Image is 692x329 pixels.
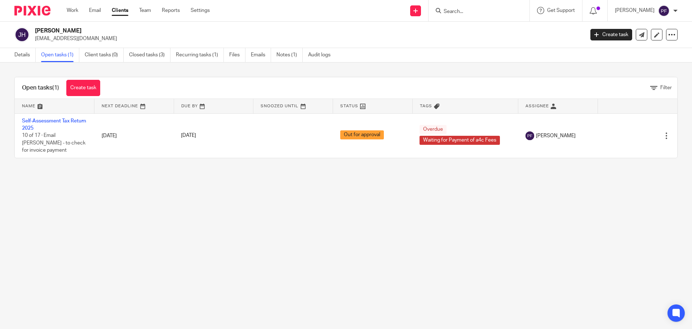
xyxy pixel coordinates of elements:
a: Notes (1) [276,48,303,62]
a: Audit logs [308,48,336,62]
img: svg%3E [525,131,534,140]
a: Create task [590,29,632,40]
a: Open tasks (1) [41,48,79,62]
img: svg%3E [658,5,670,17]
a: Work [67,7,78,14]
a: Clients [112,7,128,14]
img: Pixie [14,6,50,16]
a: Emails [251,48,271,62]
a: Email [89,7,101,14]
span: Snoozed Until [261,104,298,108]
a: Create task [66,80,100,96]
a: Recurring tasks (1) [176,48,224,62]
span: Out for approval [340,130,384,139]
span: Filter [660,85,672,90]
a: Reports [162,7,180,14]
h1: Open tasks [22,84,59,92]
span: (1) [52,85,59,91]
p: [PERSON_NAME] [615,7,655,14]
h2: [PERSON_NAME] [35,27,471,35]
span: [DATE] [181,133,196,138]
a: Files [229,48,245,62]
span: Overdue [420,125,447,134]
a: Details [14,48,36,62]
span: 10 of 17 · Email [PERSON_NAME] - to check for invoice payment [22,133,85,153]
span: Get Support [547,8,575,13]
a: Settings [191,7,210,14]
span: Waiting for Payment of a4c Fees [420,136,500,145]
a: Team [139,7,151,14]
a: Client tasks (0) [85,48,124,62]
td: [DATE] [94,113,174,158]
input: Search [443,9,508,15]
span: [PERSON_NAME] [536,132,576,139]
span: Status [340,104,358,108]
img: svg%3E [14,27,30,42]
a: Self-Assessment Tax Return 2025 [22,118,86,131]
p: [EMAIL_ADDRESS][DOMAIN_NAME] [35,35,580,42]
a: Closed tasks (3) [129,48,170,62]
span: Tags [420,104,432,108]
